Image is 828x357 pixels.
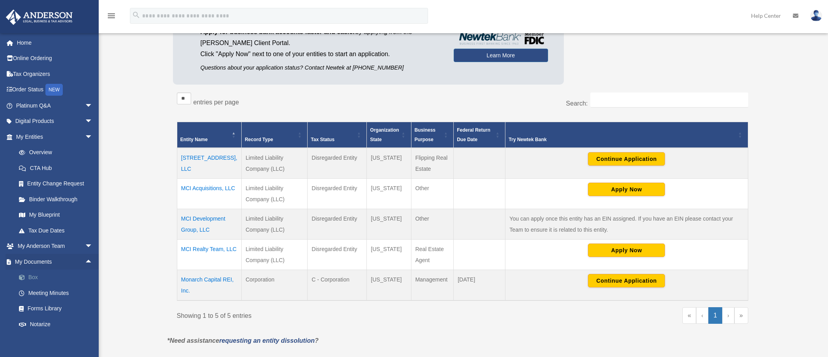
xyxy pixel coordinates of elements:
[201,26,442,49] p: by applying from the [PERSON_NAME] Client Portal.
[241,270,307,300] td: Corporation
[4,9,75,25] img: Anderson Advisors Platinum Portal
[85,254,101,270] span: arrow_drop_up
[505,122,748,148] th: Try Newtek Bank : Activate to sort
[308,270,367,300] td: C - Corporation
[682,307,696,324] a: First
[6,82,105,98] a: Order StatusNEW
[810,10,822,21] img: User Pic
[411,209,454,239] td: Other
[11,223,101,238] a: Tax Due Dates
[411,239,454,270] td: Real Estate Agent
[107,11,116,21] i: menu
[734,307,748,324] a: Last
[308,239,367,270] td: Disregarded Entity
[132,11,141,19] i: search
[11,285,105,301] a: Meeting Minutes
[6,113,105,129] a: Digital Productsarrow_drop_down
[11,301,105,317] a: Forms Library
[241,239,307,270] td: Limited Liability Company (LLC)
[588,244,665,257] button: Apply Now
[177,148,241,179] td: [STREET_ADDRESS], LLC
[6,238,105,254] a: My Anderson Teamarrow_drop_down
[245,137,273,142] span: Record Type
[458,32,544,45] img: NewtekBankLogoSM.png
[241,178,307,209] td: Limited Liability Company (LLC)
[11,316,105,332] a: Notarize
[308,122,367,148] th: Tax Status: Activate to sort
[11,270,105,285] a: Box
[201,49,442,60] p: Click "Apply Now" next to one of your entities to start an application.
[177,239,241,270] td: MCI Realty Team, LLC
[85,113,101,130] span: arrow_drop_down
[6,254,105,270] a: My Documentsarrow_drop_up
[367,178,411,209] td: [US_STATE]
[308,148,367,179] td: Disregarded Entity
[454,49,548,62] a: Learn More
[415,127,436,142] span: Business Purpose
[370,127,399,142] span: Organization State
[566,100,588,107] label: Search:
[6,51,105,66] a: Online Ordering
[219,337,315,344] a: requesting an entity dissolution
[241,148,307,179] td: Limited Liability Company (LLC)
[201,63,442,73] p: Questions about your application status? Contact Newtek at [PHONE_NUMBER]
[241,209,307,239] td: Limited Liability Company (LLC)
[11,207,101,223] a: My Blueprint
[85,129,101,145] span: arrow_drop_down
[367,122,411,148] th: Organization State: Activate to sort
[411,178,454,209] td: Other
[588,152,665,166] button: Continue Application
[11,191,101,207] a: Binder Walkthrough
[411,148,454,179] td: Flipping Real Estate
[696,307,708,324] a: Previous
[177,178,241,209] td: MCI Acquisitions, LLC
[457,127,490,142] span: Federal Return Due Date
[367,209,411,239] td: [US_STATE]
[588,183,665,196] button: Apply Now
[167,337,319,344] em: *Need assistance ?
[6,129,101,145] a: My Entitiesarrow_drop_down
[311,137,334,142] span: Tax Status
[367,148,411,179] td: [US_STATE]
[505,209,748,239] td: You can apply once this entity has an EIN assigned. If you have an EIN please contact your Team t...
[177,122,241,148] th: Entity Name: Activate to invert sorting
[11,145,97,161] a: Overview
[11,176,101,192] a: Entity Change Request
[722,307,734,324] a: Next
[241,122,307,148] th: Record Type: Activate to sort
[45,84,63,96] div: NEW
[193,99,239,106] label: entries per page
[6,35,105,51] a: Home
[708,307,722,324] a: 1
[6,66,105,82] a: Tax Organizers
[11,160,101,176] a: CTA Hub
[180,137,208,142] span: Entity Name
[85,238,101,255] span: arrow_drop_down
[411,270,454,300] td: Management
[107,14,116,21] a: menu
[177,209,241,239] td: MCI Development Group, LLC
[85,98,101,114] span: arrow_drop_down
[411,122,454,148] th: Business Purpose: Activate to sort
[454,270,505,300] td: [DATE]
[367,239,411,270] td: [US_STATE]
[308,209,367,239] td: Disregarded Entity
[509,135,736,144] div: Try Newtek Bank
[588,274,665,287] button: Continue Application
[308,178,367,209] td: Disregarded Entity
[367,270,411,300] td: [US_STATE]
[177,307,457,321] div: Showing 1 to 5 of 5 entries
[177,270,241,300] td: Monarch Capital REI, Inc.
[454,122,505,148] th: Federal Return Due Date: Activate to sort
[6,98,105,113] a: Platinum Q&Aarrow_drop_down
